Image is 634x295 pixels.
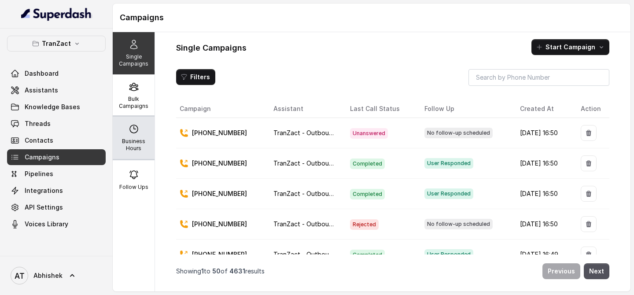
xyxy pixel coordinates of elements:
span: Completed [350,159,385,169]
span: TranZact - Outbound Call Assistant [273,159,378,167]
nav: Pagination [176,258,609,284]
span: Assistants [25,86,58,95]
p: [PHONE_NUMBER] [192,250,247,259]
span: No follow-up scheduled [424,219,493,229]
span: TranZact - Outbound Call Assistant [273,220,378,228]
span: User Responded [424,249,473,260]
span: Unanswered [350,128,388,139]
th: Assistant [266,100,343,118]
span: Completed [350,189,385,199]
th: Action [574,100,609,118]
span: Integrations [25,186,63,195]
th: Follow Up [417,100,513,118]
th: Last Call Status [343,100,417,118]
span: Contacts [25,136,53,145]
td: [DATE] 16:50 [513,118,574,148]
h1: Campaigns [120,11,623,25]
th: Campaign [176,100,266,118]
p: Single Campaigns [116,53,151,67]
th: Created At [513,100,574,118]
td: [DATE] 16:50 [513,209,574,240]
span: Campaigns [25,153,59,162]
button: Start Campaign [531,39,609,55]
a: Threads [7,116,106,132]
a: Campaigns [7,149,106,165]
td: [DATE] 16:50 [513,179,574,209]
span: No follow-up scheduled [424,128,493,138]
span: Dashboard [25,69,59,78]
button: Filters [176,69,215,85]
p: [PHONE_NUMBER] [192,189,247,198]
img: light.svg [21,7,92,21]
span: Knowledge Bases [25,103,80,111]
span: TranZact - Outbound Call Assistant [273,129,378,136]
button: TranZact [7,36,106,52]
span: Abhishek [33,271,63,280]
text: AT [15,271,25,280]
span: Threads [25,119,51,128]
span: User Responded [424,158,473,169]
a: Abhishek [7,263,106,288]
p: TranZact [42,38,71,49]
p: [PHONE_NUMBER] [192,220,247,229]
span: Pipelines [25,170,53,178]
a: Integrations [7,183,106,199]
p: Follow Ups [119,184,148,191]
span: API Settings [25,203,63,212]
td: [DATE] 16:49 [513,240,574,270]
button: Previous [542,263,580,279]
span: Voices Library [25,220,68,229]
p: Bulk Campaigns [116,96,151,110]
a: Contacts [7,133,106,148]
p: [PHONE_NUMBER] [192,159,247,168]
span: 50 [212,267,221,275]
span: TranZact - Outbound Call Assistant [273,251,378,258]
span: TranZact - Outbound Call Assistant [273,190,378,197]
a: Voices Library [7,216,106,232]
a: Dashboard [7,66,106,81]
a: Assistants [7,82,106,98]
span: Completed [350,250,385,260]
span: Rejected [350,219,379,230]
p: Business Hours [116,138,151,152]
a: Knowledge Bases [7,99,106,115]
span: 1 [201,267,204,275]
span: User Responded [424,188,473,199]
span: 4631 [229,267,245,275]
a: Pipelines [7,166,106,182]
button: Next [584,263,609,279]
input: Search by Phone Number [468,69,609,86]
h1: Single Campaigns [176,41,247,55]
td: [DATE] 16:50 [513,148,574,179]
p: Showing to of results [176,267,265,276]
a: API Settings [7,199,106,215]
p: [PHONE_NUMBER] [192,129,247,137]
